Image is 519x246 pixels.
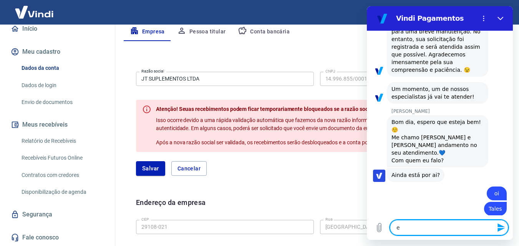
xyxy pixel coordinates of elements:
[156,117,486,131] span: Isso ocorre devido a uma rápida validação automática que fazemos da nova razão informada como med...
[124,23,171,41] button: Empresa
[18,167,106,183] a: Contratos com credores
[18,78,106,93] a: Dados de login
[141,216,149,222] label: CEP
[25,165,73,173] span: Ainda está por ai?
[141,68,164,74] label: Razão social
[18,60,106,76] a: Dados da conta
[5,214,20,229] button: Carregar arquivo
[9,43,106,60] button: Meu cadastro
[171,161,207,176] button: Cancelar
[9,206,106,223] a: Segurança
[9,0,59,24] img: Vindi
[25,102,146,108] p: [PERSON_NAME]
[18,133,106,149] a: Relatório de Recebíveis
[171,23,232,41] button: Pessoa titular
[156,106,403,112] span: Atenção! Seuas recebimentos podem ficar temporariamente bloqueados se a razão social for editada.
[325,216,333,222] label: Rua
[9,229,106,246] a: Fale conosco
[9,20,106,37] a: Início
[122,199,135,206] span: Tales
[18,184,106,200] a: Disponibilização de agenda
[482,5,510,20] button: Sair
[25,79,117,94] span: Um momento, um de nossos especialistas já vai te atender!
[136,161,165,176] button: Salvar
[23,214,141,229] textarea: e
[18,94,106,110] a: Envio de documentos
[367,6,513,240] iframe: Janela de mensagens
[232,23,296,41] button: Conta bancária
[156,139,481,145] span: Após a nova razão social ser validada, os recebimentos serão desbloqueados e a conta poderá conti...
[136,197,206,217] h6: Endereço da empresa
[126,214,141,229] button: Enviar mensagem
[25,112,117,158] div: Bom dia, espero que esteja bem!☺️ Me chamo [PERSON_NAME] e [PERSON_NAME] andamento no seu atendim...
[325,68,335,74] label: CNPJ
[124,183,135,191] span: oi
[18,150,106,166] a: Recebíveis Futuros Online
[9,116,106,133] button: Meus recebíveis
